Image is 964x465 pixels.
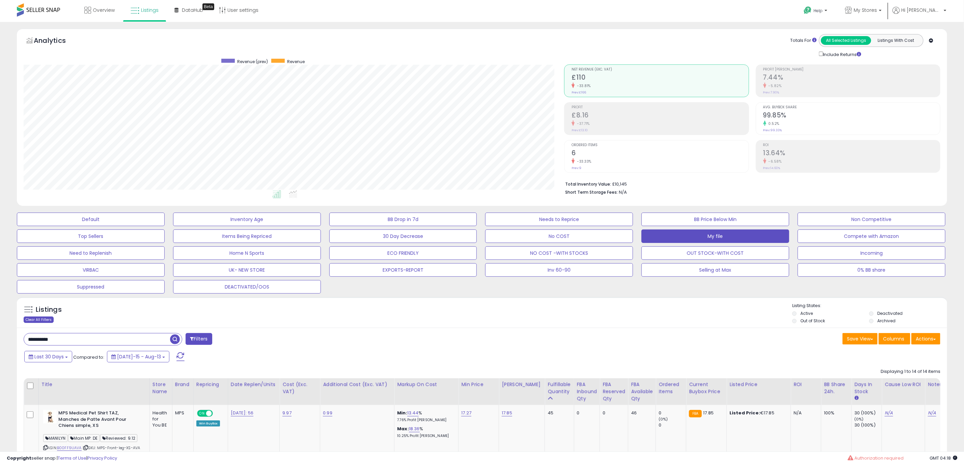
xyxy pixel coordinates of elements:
[928,410,936,416] a: N/A
[397,381,456,388] div: Markup on Cost
[798,229,945,243] button: Compete with Amazon
[231,381,277,388] div: Date Replen/Units
[798,213,945,226] button: Non Competitive
[17,229,165,243] button: Top Sellers
[198,411,206,416] span: ON
[572,128,588,132] small: Prev: £13.10
[572,106,748,109] span: Profit
[153,381,169,395] div: Store Name
[877,310,903,316] label: Deactivated
[7,455,117,462] div: seller snap | |
[43,410,144,458] div: ASIN:
[881,368,940,375] div: Displaying 1 to 14 of 14 items
[885,410,893,416] a: N/A
[565,189,618,195] b: Short Term Storage Fees:
[792,303,947,309] p: Listing States:
[287,59,305,64] span: Revenue
[173,213,321,226] button: Inventory Age
[575,159,591,164] small: -33.33%
[397,426,453,438] div: %
[689,410,701,417] small: FBA
[196,420,220,427] div: Win BuyBox
[323,381,391,388] div: Additional Cost (Exc. VAT)
[763,128,782,132] small: Prev: 99.33%
[397,434,453,438] p: 10.25% Profit [PERSON_NAME]
[575,83,591,88] small: -33.81%
[58,410,140,431] b: MPS Medical Pet Shirt TAZ, Manches de Patte Avant Pour Chiens simple, XS
[485,229,633,243] button: No COST
[641,263,789,277] button: Selling at Max
[925,378,956,405] th: CSV column name: cust_attr_3_Notes
[329,263,477,277] button: EXPORTS-REPORT
[397,410,453,422] div: %
[572,111,748,120] h2: £8.16
[763,68,940,72] span: Profit [PERSON_NAME]
[619,189,627,195] span: N/A
[729,410,760,416] b: Listed Price:
[603,381,625,402] div: FBA Reserved Qty
[24,351,72,362] button: Last 30 Days
[814,8,823,13] span: Help
[502,410,512,416] a: 17.85
[631,410,651,416] div: 46
[800,310,813,316] label: Active
[854,416,864,422] small: (0%)
[502,381,542,388] div: [PERSON_NAME]
[153,410,167,429] div: Health for You BE
[641,213,789,226] button: BB Price Below Min
[548,381,571,395] div: Fulfillable Quantity
[228,378,280,405] th: CSV column name: cust_attr_4_Date Replen/Units
[659,410,686,416] div: 0
[854,7,877,13] span: My Stores
[882,378,925,405] th: CSV column name: cust_attr_5_Cause Low ROI
[461,381,496,388] div: Min Price
[34,36,79,47] h5: Analytics
[854,381,879,395] div: Days In Stock
[231,410,254,416] a: [DATE]: 56
[659,381,683,395] div: Ordered Items
[68,434,100,442] span: Main MP: DE
[485,246,633,260] button: NO COST -WITH STOCKS
[729,381,788,388] div: Listed Price
[329,229,477,243] button: 30 Day Decrease
[107,351,169,362] button: [DATE]-15 - Aug-13
[577,410,595,416] div: 0
[892,7,946,22] a: Hi [PERSON_NAME]
[901,7,942,13] span: Hi [PERSON_NAME]
[729,410,786,416] div: €17.85
[7,455,31,461] strong: Copyright
[603,410,623,416] div: 0
[24,317,54,323] div: Clear All Filters
[202,3,214,10] div: Tooltip anchor
[394,378,459,405] th: The percentage added to the cost of goods (COGS) that forms the calculator for Min & Max prices.
[175,410,188,416] div: MPS
[565,181,611,187] b: Total Inventory Value:
[843,333,878,345] button: Save View
[572,149,748,158] h2: 6
[175,381,191,388] div: Brand
[407,410,419,416] a: 13.44
[763,74,940,83] h2: 7.44%
[43,434,67,442] span: MANILYN
[641,246,789,260] button: OUT STOCK-WITH COST
[141,7,159,13] span: Listings
[766,121,780,126] small: 0.52%
[58,455,86,461] a: Terms of Use
[763,149,940,158] h2: 13.64%
[182,7,203,13] span: DataHub
[879,333,910,345] button: Columns
[911,333,940,345] button: Actions
[854,422,882,428] div: 30 (100%)
[763,106,940,109] span: Avg. Buybox Share
[323,410,332,416] a: 0.99
[17,280,165,294] button: Suppressed
[572,68,748,72] span: Net Revenue (Exc. VAT)
[798,1,834,22] a: Help
[572,143,748,147] span: Ordered Items
[282,410,292,416] a: 9.97
[173,280,321,294] button: DEACTIVATED/OOS
[548,410,569,416] div: 45
[704,410,714,416] span: 17.85
[117,353,161,360] span: [DATE]-15 - Aug-13
[794,410,816,416] div: N/A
